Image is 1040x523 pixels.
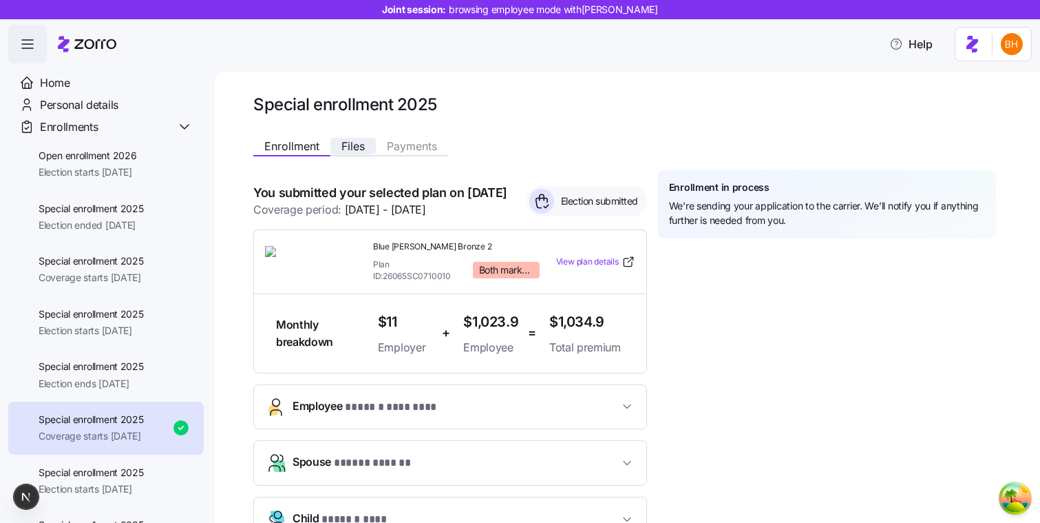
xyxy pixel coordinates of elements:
span: Payments [387,141,437,152]
span: browsing employee mode with [PERSON_NAME] [449,3,658,17]
span: [DATE] - [DATE] [345,201,426,218]
img: BlueCross BlueShield of South Carolina [265,246,364,278]
span: Help [889,36,933,52]
span: Election ended [DATE] [39,218,144,232]
span: + [442,323,450,343]
span: View plan details [556,256,619,269]
span: Monthly breakdown [276,316,367,351]
span: Plan ID: 26065SC0710010 [373,258,467,283]
img: 4c75172146ef2474b9d2df7702cc87ce [1001,33,1023,55]
span: Spouse [293,453,414,472]
h1: Enrollment in process [669,181,770,194]
span: Special enrollment 2025 [39,202,144,216]
span: Special enrollment 2025 [39,307,144,321]
span: Coverage starts [DATE] [39,429,144,443]
span: Employee [463,339,516,356]
span: Files [341,141,365,152]
span: Election starts [DATE] [39,324,144,338]
span: Election ends [DATE] [39,377,144,391]
span: $11 [378,311,431,334]
span: We’re sending your application to the carrier. We’ll notify you if anything further is needed fro... [669,199,985,227]
span: Election starts [DATE] [39,482,144,496]
span: Open enrollment 2026 [39,149,136,163]
span: Special enrollment 2025 [39,360,144,373]
span: Enrollments [40,119,98,136]
button: Help [878,30,944,58]
span: Special enrollment 2025 [39,466,144,480]
span: Employer [378,339,431,356]
span: = [528,323,536,343]
button: Open Tanstack query devtools [1001,484,1029,512]
span: $1,023.9 [463,311,516,334]
span: $1,034.9 [549,311,624,334]
span: Joint session: [382,3,658,17]
a: View plan details [556,255,635,269]
span: Coverage starts [DATE] [39,271,144,285]
span: Personal details [40,96,118,114]
span: Coverage period: [253,201,426,218]
span: Home [40,74,70,92]
span: Election submitted [557,194,638,208]
h1: You submitted your selected plan on [DATE] [253,184,507,201]
span: Enrollment [264,141,319,152]
h1: Special enrollment 2025 [253,94,996,115]
span: Special enrollment 2025 [39,413,144,427]
span: Election starts [DATE] [39,165,136,179]
span: Both markets [479,264,533,276]
span: Total premium [549,339,624,356]
span: Special enrollment 2025 [39,254,144,268]
span: Blue [PERSON_NAME] Bronze 2 [373,241,540,253]
span: Employee [293,398,443,416]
